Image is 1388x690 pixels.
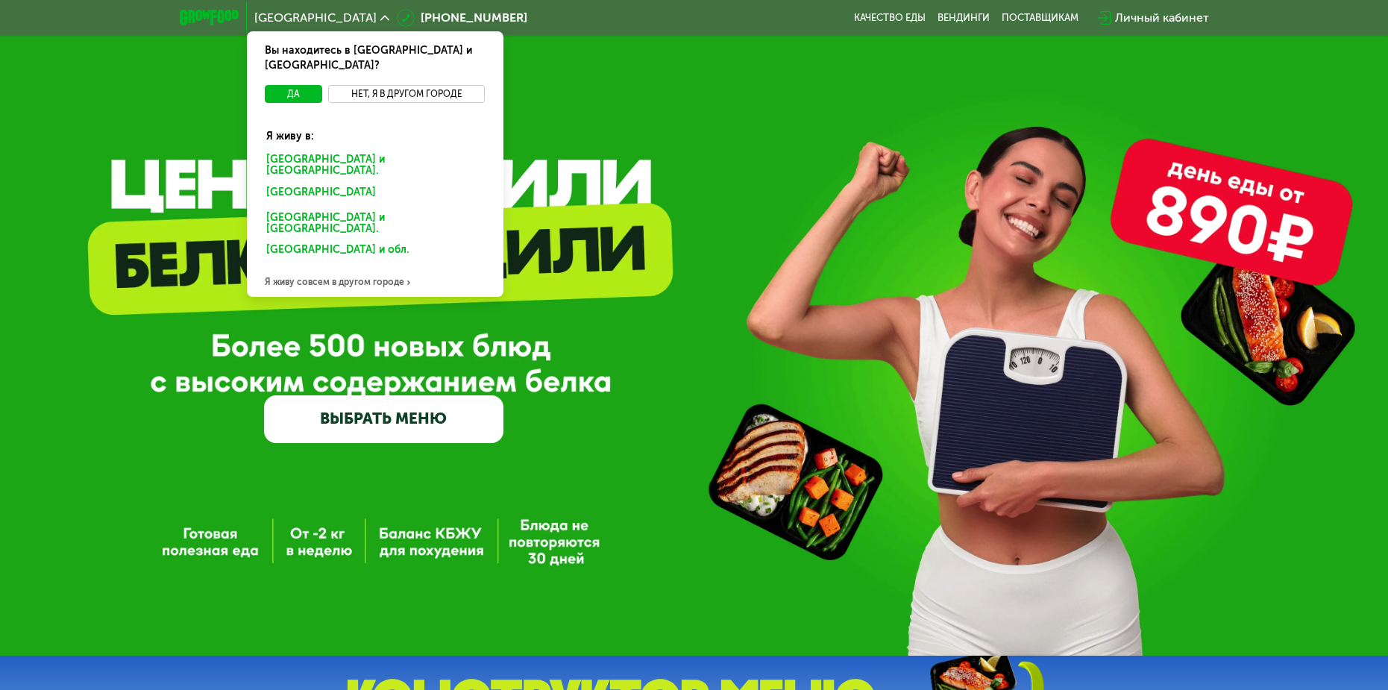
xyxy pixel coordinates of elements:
[1002,12,1078,24] div: поставщикам
[254,12,377,24] span: [GEOGRAPHIC_DATA]
[938,12,990,24] a: Вендинги
[256,183,489,207] div: [GEOGRAPHIC_DATA]
[265,85,322,103] button: Да
[256,150,494,181] div: [GEOGRAPHIC_DATA] и [GEOGRAPHIC_DATA].
[247,31,503,85] div: Вы находитесь в [GEOGRAPHIC_DATA] и [GEOGRAPHIC_DATA]?
[397,9,527,27] a: [PHONE_NUMBER]
[256,240,489,264] div: [GEOGRAPHIC_DATA] и обл.
[247,267,503,297] div: Я живу совсем в другом городе
[256,208,494,239] div: [GEOGRAPHIC_DATA] и [GEOGRAPHIC_DATA].
[264,395,504,444] a: ВЫБРАТЬ МЕНЮ
[328,85,486,103] button: Нет, я в другом городе
[1115,9,1209,27] div: Личный кабинет
[854,12,926,24] a: Качество еды
[256,117,494,144] div: Я живу в:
